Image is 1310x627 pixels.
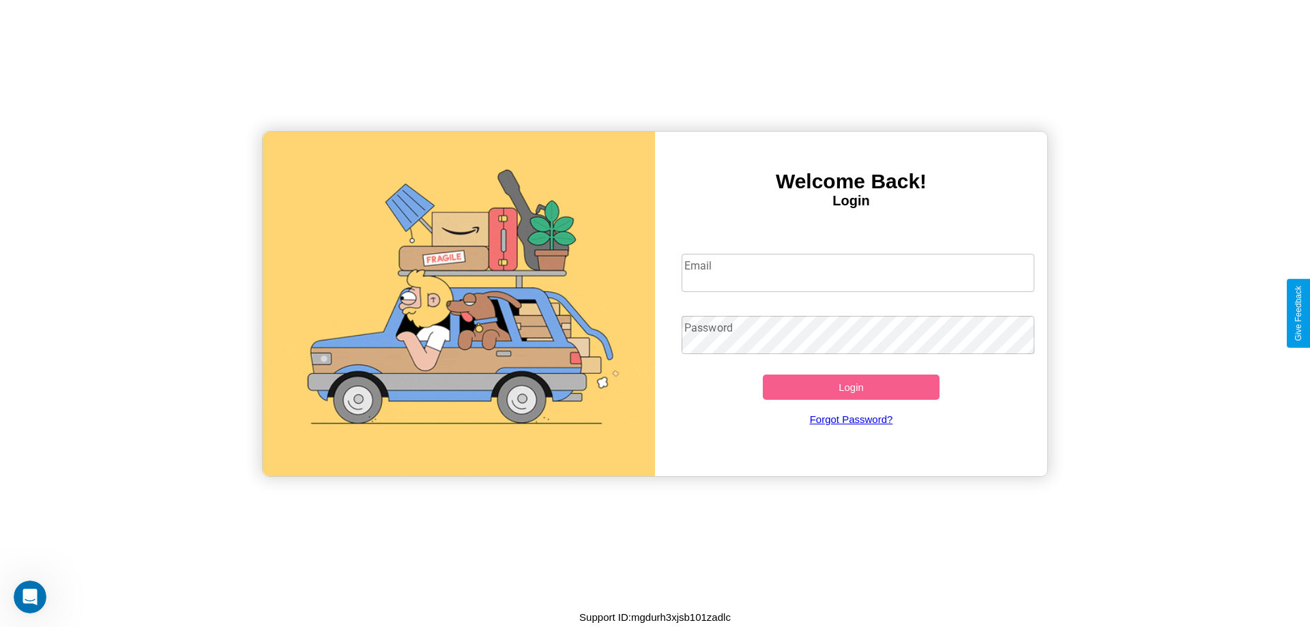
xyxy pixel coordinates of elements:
[763,375,940,400] button: Login
[14,581,46,613] iframe: Intercom live chat
[1294,286,1303,341] div: Give Feedback
[675,400,1028,439] a: Forgot Password?
[579,608,731,626] p: Support ID: mgdurh3xjsb101zadlc
[263,132,655,476] img: gif
[655,193,1047,209] h4: Login
[655,170,1047,193] h3: Welcome Back!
